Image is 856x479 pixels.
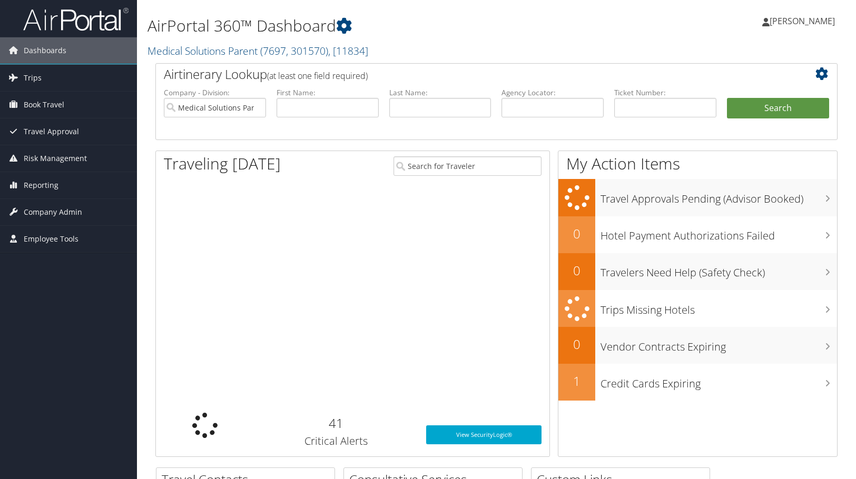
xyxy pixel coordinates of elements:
span: [PERSON_NAME] [770,15,835,27]
img: airportal-logo.png [23,7,129,32]
a: 0Vendor Contracts Expiring [558,327,837,364]
span: , [ 11834 ] [328,44,368,58]
a: 1Credit Cards Expiring [558,364,837,401]
button: Search [727,98,829,119]
h2: 0 [558,335,595,353]
h1: Traveling [DATE] [164,153,281,175]
span: (at least one field required) [267,70,368,82]
h2: Airtinerary Lookup [164,65,772,83]
a: View SecurityLogic® [426,425,542,444]
label: Agency Locator: [501,87,604,98]
label: Ticket Number: [614,87,716,98]
span: Company Admin [24,199,82,225]
h3: Trips Missing Hotels [601,297,837,317]
h3: Travelers Need Help (Safety Check) [601,260,837,280]
a: Travel Approvals Pending (Advisor Booked) [558,179,837,216]
h2: 1 [558,372,595,390]
h3: Critical Alerts [262,434,410,448]
input: Search for Traveler [393,156,542,176]
span: Employee Tools [24,226,78,252]
label: Last Name: [389,87,491,98]
h2: 41 [262,414,410,432]
span: Reporting [24,172,58,198]
h3: Travel Approvals Pending (Advisor Booked) [601,186,837,206]
span: ( 7697, 301570 ) [260,44,328,58]
a: 0Travelers Need Help (Safety Check) [558,253,837,290]
span: Book Travel [24,92,64,118]
a: 0Hotel Payment Authorizations Failed [558,216,837,253]
h3: Vendor Contracts Expiring [601,334,837,354]
span: Risk Management [24,145,87,172]
span: Trips [24,65,42,91]
a: [PERSON_NAME] [762,5,845,37]
h3: Hotel Payment Authorizations Failed [601,223,837,243]
h2: 0 [558,262,595,280]
h2: 0 [558,225,595,243]
span: Dashboards [24,37,66,64]
h3: Credit Cards Expiring [601,371,837,391]
h1: AirPortal 360™ Dashboard [147,15,613,37]
a: Trips Missing Hotels [558,290,837,327]
h1: My Action Items [558,153,837,175]
a: Medical Solutions Parent [147,44,368,58]
label: Company - Division: [164,87,266,98]
label: First Name: [277,87,379,98]
span: Travel Approval [24,118,79,145]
